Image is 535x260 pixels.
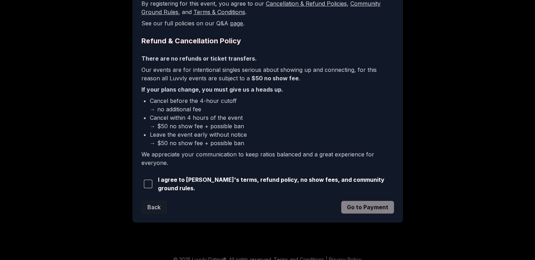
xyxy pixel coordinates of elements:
h2: Refund & Cancellation Policy [141,36,394,46]
a: Terms & Conditions [193,8,245,16]
li: Cancel within 4 hours of the event → $50 no show fee + possible ban [150,113,394,130]
a: page [230,20,243,27]
p: See our full policies on our Q&A . [141,19,394,27]
span: I agree to [PERSON_NAME]'s terms, refund policy, no show fees, and community ground rules. [158,175,394,192]
p: If your plans change, you must give us a heads up. [141,85,394,94]
p: We appreciate your communication to keep ratios balanced and a great experience for everyone. [141,150,394,167]
li: Cancel before the 4-hour cutoff → no additional fee [150,97,394,113]
p: There are no refunds or ticket transfers. [141,54,394,63]
b: $50 no show fee [251,75,299,82]
li: Leave the event early without notice → $50 no show fee + possible ban [150,130,394,147]
p: Our events are for intentional singles serious about showing up and connecting, for this reason a... [141,66,394,82]
button: Back [141,201,167,213]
